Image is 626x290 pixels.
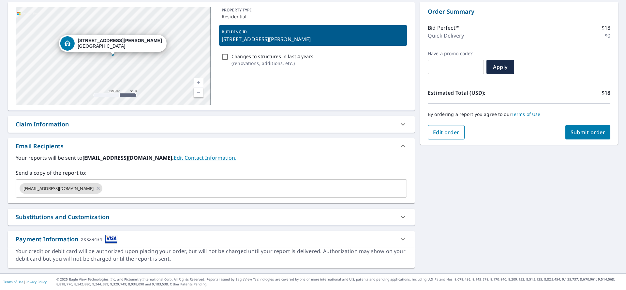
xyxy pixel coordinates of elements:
span: Apply [492,63,509,71]
a: Terms of Use [3,280,23,284]
div: Your credit or debit card will be authorized upon placing your order, but will not be charged unt... [16,248,407,263]
b: [EMAIL_ADDRESS][DOMAIN_NAME]. [82,154,174,161]
img: cardImage [105,235,117,244]
p: Order Summary [428,7,610,16]
div: Email Recipients [16,142,64,151]
label: Have a promo code? [428,51,484,56]
p: By ordering a report you agree to our [428,111,610,117]
a: EditContactInfo [174,154,236,161]
p: Residential [222,13,404,20]
p: $18 [602,89,610,97]
p: Bid Perfect™ [428,24,459,32]
p: [STREET_ADDRESS][PERSON_NAME] [222,35,404,43]
a: Current Level 17, Zoom Out [194,88,203,97]
button: Apply [486,60,514,74]
p: BUILDING ID [222,29,247,35]
strong: [STREET_ADDRESS][PERSON_NAME] [78,38,162,43]
p: ( renovations, additions, etc. ) [231,60,313,67]
div: Claim Information [8,116,415,133]
span: [EMAIL_ADDRESS][DOMAIN_NAME] [20,185,97,192]
div: [EMAIL_ADDRESS][DOMAIN_NAME] [20,183,102,194]
div: Email Recipients [8,138,415,154]
p: $0 [604,32,610,40]
button: Edit order [428,125,465,139]
label: Send a copy of the report to: [16,169,407,177]
p: Changes to structures in last 4 years [231,53,313,60]
p: PROPERTY TYPE [222,7,404,13]
div: Substitutions and Customization [8,209,415,225]
p: Estimated Total (USD): [428,89,519,97]
span: Edit order [433,129,459,136]
span: Submit order [571,129,605,136]
p: © 2025 Eagle View Technologies, Inc. and Pictometry International Corp. All Rights Reserved. Repo... [56,277,623,287]
p: $18 [602,24,610,32]
div: Substitutions and Customization [16,213,109,221]
p: Quick Delivery [428,32,464,40]
a: Terms of Use [512,111,541,117]
p: | [3,280,47,284]
div: Payment InformationXXXX9434cardImage [8,231,415,248]
a: Privacy Policy [25,280,47,284]
button: Submit order [565,125,611,139]
a: Current Level 17, Zoom In [194,78,203,88]
div: Dropped pin, building 1, Residential property, 506 Alexander Ln Smithfield, NC 27577 [59,35,166,55]
div: XXXX9434 [81,235,102,244]
label: Your reports will be sent to [16,154,407,162]
div: Payment Information [16,235,117,244]
div: Claim Information [16,120,69,129]
div: [GEOGRAPHIC_DATA] [78,38,162,49]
